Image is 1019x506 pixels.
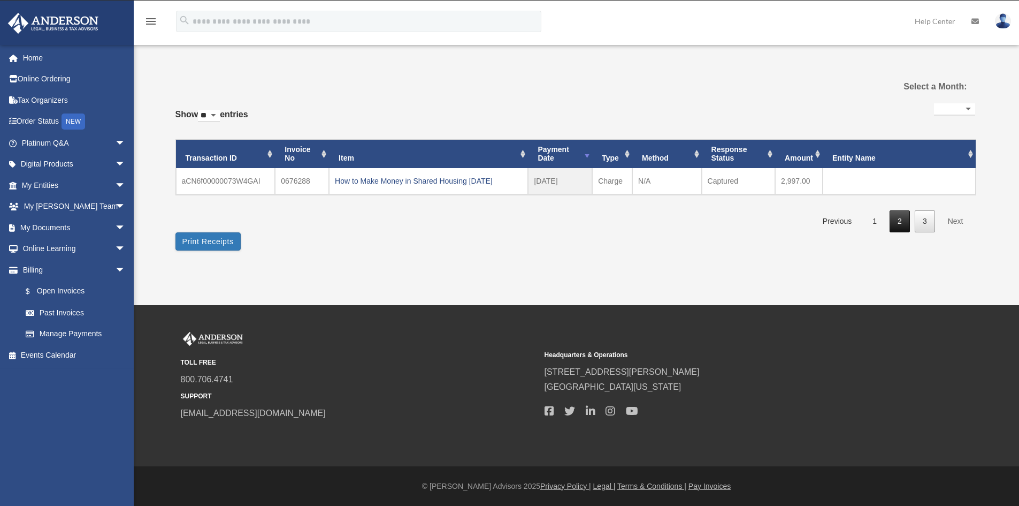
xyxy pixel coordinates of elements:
a: $Open Invoices [15,281,142,303]
img: Anderson Advisors Platinum Portal [181,332,245,346]
a: 3 [915,210,935,232]
a: [STREET_ADDRESS][PERSON_NAME] [545,367,700,376]
button: Print Receipts [175,232,241,251]
td: aCN6f00000073W4GAI [176,168,275,194]
span: arrow_drop_down [115,259,136,281]
div: NEW [62,114,85,130]
a: Billingarrow_drop_down [7,259,142,281]
a: Next [940,210,971,232]
a: Digital Productsarrow_drop_down [7,154,142,175]
a: My Documentsarrow_drop_down [7,217,142,238]
label: Select a Month: [849,79,967,94]
a: Online Learningarrow_drop_down [7,238,142,260]
div: © [PERSON_NAME] Advisors 2025 [134,480,1019,493]
th: Type: activate to sort column ascending [592,140,632,169]
a: Tax Organizers [7,89,142,111]
i: menu [144,15,157,28]
span: arrow_drop_down [115,217,136,239]
span: $ [32,285,37,298]
th: Invoice No: activate to sort column ascending [275,140,329,169]
th: Amount: activate to sort column ascending [775,140,823,169]
th: Method: activate to sort column ascending [632,140,701,169]
span: arrow_drop_down [115,196,136,218]
a: Manage Payments [15,323,142,345]
span: arrow_drop_down [115,175,136,197]
th: Payment Date: activate to sort column ascending [528,140,592,169]
span: arrow_drop_down [115,154,136,176]
select: Showentries [198,110,220,122]
th: Response Status: activate to sort column ascending [702,140,776,169]
a: Platinum Q&Aarrow_drop_down [7,132,142,154]
td: 2,997.00 [775,168,823,194]
img: User Pic [995,13,1011,29]
small: Headquarters & Operations [545,350,901,361]
i: search [179,14,190,26]
div: How to Make Money in Shared Housing [DATE] [335,173,522,188]
a: Home [7,47,142,69]
td: Charge [592,168,632,194]
th: Item: activate to sort column ascending [329,140,528,169]
th: Entity Name: activate to sort column ascending [823,140,976,169]
a: Pay Invoices [688,482,731,490]
span: arrow_drop_down [115,132,136,154]
a: Legal | [593,482,616,490]
a: [GEOGRAPHIC_DATA][US_STATE] [545,382,681,391]
a: 1 [864,210,885,232]
a: 800.706.4741 [181,375,233,384]
a: Previous [815,210,860,232]
a: Online Ordering [7,69,142,90]
a: menu [144,19,157,28]
small: TOLL FREE [181,357,537,368]
a: Past Invoices [15,302,136,323]
a: Events Calendar [7,344,142,366]
a: My [PERSON_NAME] Teamarrow_drop_down [7,196,142,217]
a: Terms & Conditions | [617,482,686,490]
a: 2 [890,210,910,232]
td: N/A [632,168,701,194]
td: 0676288 [275,168,329,194]
label: Show entries [175,107,248,133]
td: Captured [702,168,776,194]
td: [DATE] [528,168,592,194]
th: Transaction ID: activate to sort column ascending [176,140,275,169]
a: Privacy Policy | [540,482,591,490]
small: SUPPORT [181,391,537,402]
img: Anderson Advisors Platinum Portal [5,13,102,34]
a: Order StatusNEW [7,111,142,133]
a: My Entitiesarrow_drop_down [7,175,142,196]
a: [EMAIL_ADDRESS][DOMAIN_NAME] [181,409,326,418]
span: arrow_drop_down [115,238,136,260]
